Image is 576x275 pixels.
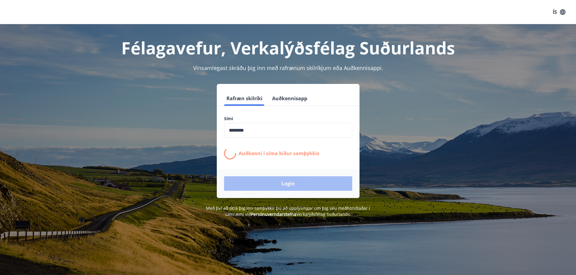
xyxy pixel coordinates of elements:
[224,91,265,106] button: Rafræn skilríki
[239,150,319,157] p: Auðkenni í síma bíður samþykkis
[270,91,310,106] button: Auðkennisapp
[251,211,296,217] a: Persónuverndarstefna
[549,7,569,18] button: ÍS
[206,205,370,217] span: Með því að skrá þig inn samþykkir þú að upplýsingar um þig séu meðhöndlaðar í samræmi við Verkalý...
[224,116,352,122] label: Sími
[193,64,383,72] span: Vinsamlegast skráðu þig inn með rafrænum skilríkjum eða Auðkennisappi.
[78,36,499,59] h1: Félagavefur, Verkalýðsfélag Suðurlands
